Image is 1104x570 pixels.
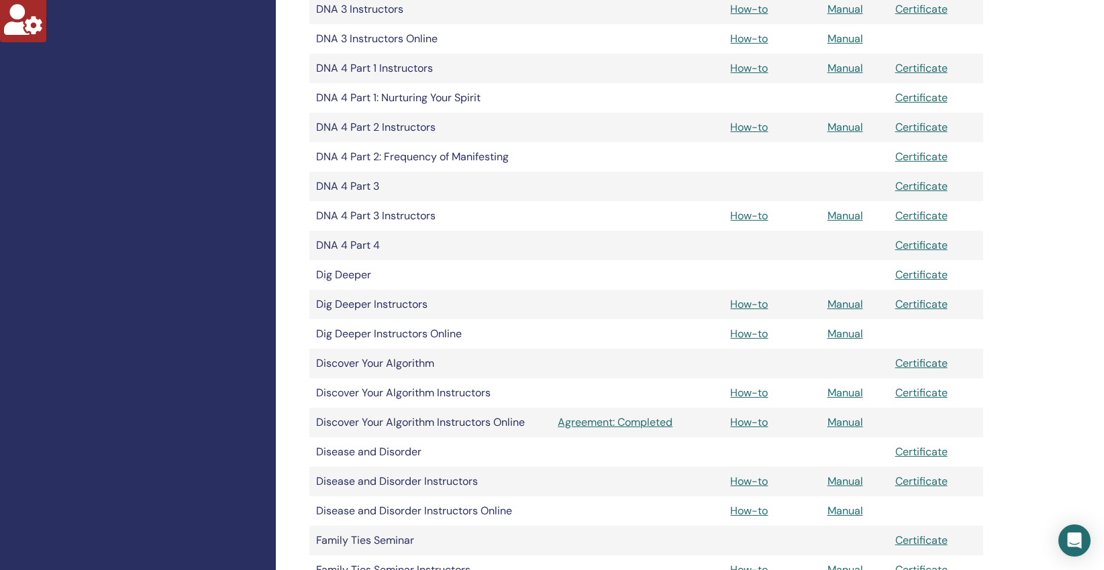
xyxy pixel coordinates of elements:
a: Certificate [895,445,948,459]
a: Certificate [895,386,948,400]
a: Manual [827,120,863,134]
a: How-to [730,504,768,518]
td: DNA 4 Part 1 Instructors [309,54,551,83]
a: Manual [827,32,863,46]
a: How-to [730,61,768,75]
a: Agreement: Completed [558,414,717,431]
a: Manual [827,209,863,223]
a: Manual [827,386,863,400]
td: Disease and Disorder [309,437,551,467]
td: Discover Your Algorithm Instructors [309,378,551,408]
a: Manual [827,297,863,311]
a: Manual [827,474,863,488]
a: Certificate [895,120,948,134]
td: DNA 3 Instructors Online [309,24,551,54]
a: Certificate [895,268,948,282]
td: Discover Your Algorithm Instructors Online [309,408,551,437]
a: How-to [730,297,768,311]
td: Dig Deeper Instructors [309,290,551,319]
a: Certificate [895,91,948,105]
a: How-to [730,2,768,16]
a: Certificate [895,238,948,252]
a: How-to [730,415,768,429]
a: Manual [827,415,863,429]
a: How-to [730,386,768,400]
a: Certificate [895,356,948,370]
td: DNA 4 Part 2 Instructors [309,113,551,142]
td: DNA 4 Part 4 [309,231,551,260]
a: Manual [827,2,863,16]
a: How-to [730,209,768,223]
td: Dig Deeper Instructors Online [309,319,551,349]
a: How-to [730,32,768,46]
a: Certificate [895,2,948,16]
a: Certificate [895,61,948,75]
a: Certificate [895,533,948,547]
a: Manual [827,327,863,341]
td: Discover Your Algorithm [309,349,551,378]
td: Disease and Disorder Instructors Online [309,496,551,526]
a: Certificate [895,179,948,193]
td: Disease and Disorder Instructors [309,467,551,496]
a: Manual [827,504,863,518]
a: Manual [827,61,863,75]
td: DNA 4 Part 2: Frequency of Manifesting [309,142,551,172]
div: Open Intercom Messenger [1058,524,1091,557]
td: Family Ties Seminar [309,526,551,555]
a: Certificate [895,209,948,223]
td: DNA 4 Part 3 [309,172,551,201]
a: Certificate [895,150,948,164]
td: DNA 4 Part 1: Nurturing Your Spirit [309,83,551,113]
a: Certificate [895,474,948,488]
a: Certificate [895,297,948,311]
td: Dig Deeper [309,260,551,290]
td: DNA 4 Part 3 Instructors [309,201,551,231]
a: How-to [730,327,768,341]
a: How-to [730,474,768,488]
a: How-to [730,120,768,134]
